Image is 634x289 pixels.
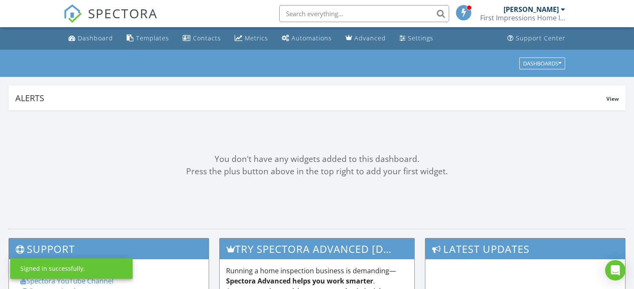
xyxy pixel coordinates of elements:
[15,92,606,104] div: Alerts
[396,31,437,46] a: Settings
[123,31,173,46] a: Templates
[292,34,332,42] div: Automations
[425,238,625,259] h3: Latest Updates
[193,34,221,42] div: Contacts
[523,60,561,66] div: Dashboards
[20,276,113,286] a: Spectora YouTube Channel
[226,276,373,286] strong: Spectora Advanced helps you work smarter
[278,31,335,46] a: Automations (Basic)
[354,34,386,42] div: Advanced
[504,5,559,14] div: [PERSON_NAME]
[179,31,224,46] a: Contacts
[136,34,169,42] div: Templates
[63,11,158,29] a: SPECTORA
[480,14,565,22] div: First Impressions Home Inspections, LLC
[8,153,626,165] div: You don't have any widgets added to this dashboard.
[606,95,619,102] span: View
[516,34,566,42] div: Support Center
[245,34,268,42] div: Metrics
[605,260,626,280] div: Open Intercom Messenger
[88,4,158,22] span: SPECTORA
[8,165,626,178] div: Press the plus button above in the top right to add your first widget.
[78,34,113,42] div: Dashboard
[408,34,433,42] div: Settings
[20,264,85,273] div: Signed in successfully.
[504,31,569,46] a: Support Center
[220,238,414,259] h3: Try spectora advanced [DATE]
[65,31,116,46] a: Dashboard
[9,238,209,259] h3: Support
[279,5,449,22] input: Search everything...
[63,4,82,23] img: The Best Home Inspection Software - Spectora
[231,31,272,46] a: Metrics
[519,57,565,69] button: Dashboards
[342,31,389,46] a: Advanced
